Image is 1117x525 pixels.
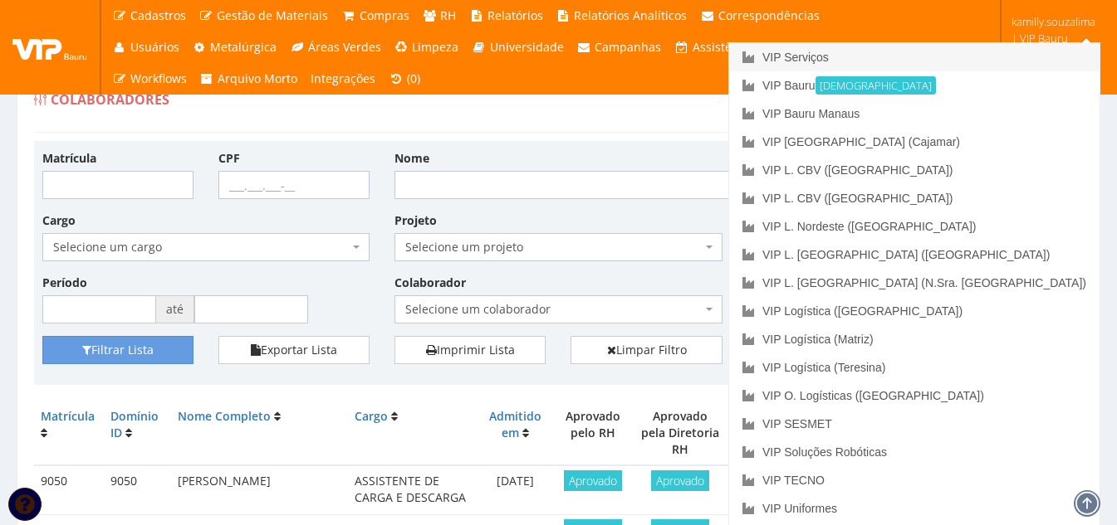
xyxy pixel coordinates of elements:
span: Selecione um colaborador [405,301,701,318]
a: VIP L. CBV ([GEOGRAPHIC_DATA]) [729,184,1100,212]
th: Aprovado pelo RH [552,401,634,465]
th: Aprovado pela Diretoria RH [634,401,728,465]
label: Colaborador [394,275,466,291]
a: VIP Logística (Teresina) [729,353,1100,382]
a: Assistência Técnica [668,32,807,63]
label: Projeto [394,212,437,229]
button: Exportar Lista [218,336,370,364]
span: até [156,295,194,323]
span: kamilly.souzalima | VIP Bauru [1012,13,1095,46]
a: Imprimir Lista [394,336,546,364]
a: Arquivo Morto [194,63,305,95]
a: Matrícula [41,408,95,424]
a: Nome Completo [178,408,271,424]
span: Gestão de Materiais [217,7,328,23]
a: VIP Uniformes [729,494,1100,523]
span: Cadastros [130,7,186,23]
span: Usuários [130,39,179,55]
span: Selecione um cargo [42,233,370,261]
a: Workflows [105,63,194,95]
a: VIP L. [GEOGRAPHIC_DATA] ([GEOGRAPHIC_DATA]) [729,241,1100,269]
span: Arquivo Morto [218,70,297,86]
a: VIP Logística (Matriz) [729,325,1100,353]
a: VIP L. CBV ([GEOGRAPHIC_DATA]) [729,156,1100,184]
label: CPF [218,150,240,167]
a: VIP Serviços [729,43,1100,71]
span: Aprovado [564,470,622,491]
td: [DATE] [479,465,551,515]
a: VIP L. Nordeste ([GEOGRAPHIC_DATA]) [729,212,1100,241]
a: Limpar Filtro [571,336,722,364]
th: Documentos [728,401,816,465]
td: 9050 [104,465,171,515]
a: Usuários [105,32,186,63]
td: [PERSON_NAME] [171,465,348,515]
span: Relatórios Analíticos [574,7,687,23]
a: Áreas Verdes [283,32,388,63]
img: logo [12,35,87,60]
span: Colaboradores [51,90,169,109]
span: Assistência Técnica [693,39,801,55]
a: (0) [382,63,427,95]
span: (0) [407,70,420,86]
span: Metalúrgica [210,39,277,55]
a: VIP [GEOGRAPHIC_DATA] (Cajamar) [729,128,1100,156]
span: Correspondências [718,7,820,23]
a: Metalúrgica [186,32,284,63]
span: Campanhas [595,39,661,55]
a: Domínio ID [110,408,159,440]
button: Filtrar Lista [42,336,194,364]
a: VIP Bauru[DEMOGRAPHIC_DATA] [729,71,1100,100]
span: Selecione um projeto [405,239,701,255]
span: Aprovado [651,470,709,491]
a: VIP Logística ([GEOGRAPHIC_DATA]) [729,297,1100,325]
a: VIP L. [GEOGRAPHIC_DATA] (N.Sra. [GEOGRAPHIC_DATA]) [729,269,1100,297]
label: Período [42,275,87,291]
a: VIP Bauru Manaus [729,100,1100,128]
span: Integrações [311,70,375,86]
small: [DEMOGRAPHIC_DATA] [816,76,936,95]
span: Workflows [130,70,187,86]
span: Áreas Verdes [308,39,381,55]
label: Cargo [42,212,76,229]
a: Campanhas [571,32,669,63]
span: Compras [360,7,409,23]
span: RH [440,7,456,23]
span: Selecione um cargo [53,239,349,255]
input: ___.___.___-__ [218,171,370,199]
a: VIP SESMET [729,410,1100,438]
span: Selecione um colaborador [394,295,722,323]
a: Integrações [304,63,382,95]
a: VIP Soluções Robóticas [729,438,1100,466]
a: VIP TECNO [729,466,1100,494]
a: Admitido em [489,408,541,440]
span: Limpeza [412,39,458,55]
span: Selecione um projeto [394,233,722,261]
label: Nome [394,150,429,167]
a: Universidade [465,32,571,63]
td: 9050 [34,465,104,515]
span: Relatórios [487,7,543,23]
span: TV [831,39,845,55]
td: ASSISTENTE DE CARGA E DESCARGA [348,465,479,515]
a: Cargo [355,408,388,424]
label: Matrícula [42,150,96,167]
a: TV [807,32,852,63]
a: VIP O. Logísticas ([GEOGRAPHIC_DATA]) [729,382,1100,410]
a: Limpeza [388,32,466,63]
span: Universidade [490,39,564,55]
